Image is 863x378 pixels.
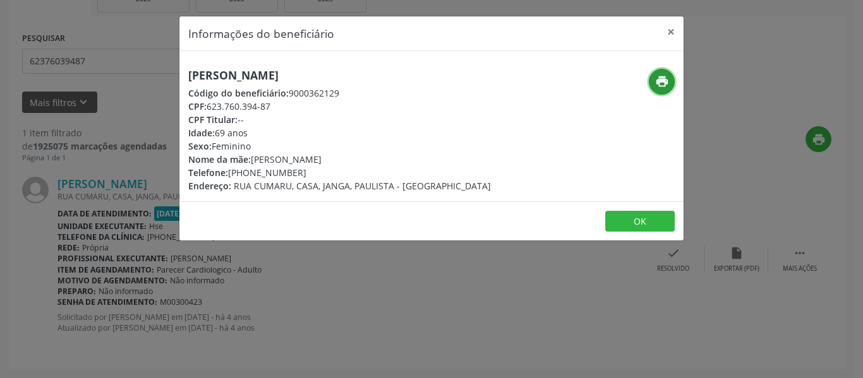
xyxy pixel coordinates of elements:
h5: [PERSON_NAME] [188,69,491,82]
span: Código do beneficiário: [188,87,289,99]
div: 623.760.394-87 [188,100,491,113]
div: 69 anos [188,126,491,139]
span: Sexo: [188,140,212,152]
span: Endereço: [188,180,231,192]
div: [PHONE_NUMBER] [188,166,491,179]
span: Idade: [188,127,215,139]
div: Feminino [188,139,491,153]
button: OK [605,211,675,232]
button: Close [658,16,684,47]
span: RUA CUMARU, CASA, JANGA, PAULISTA - [GEOGRAPHIC_DATA] [234,180,491,192]
div: 9000362129 [188,86,491,100]
span: Telefone: [188,167,228,179]
span: Nome da mãe: [188,153,251,165]
div: -- [188,113,491,126]
span: CPF: [188,100,207,112]
i: print [655,74,669,88]
button: print [649,69,675,95]
div: [PERSON_NAME] [188,153,491,166]
span: CPF Titular: [188,114,238,126]
h5: Informações do beneficiário [188,25,334,42]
